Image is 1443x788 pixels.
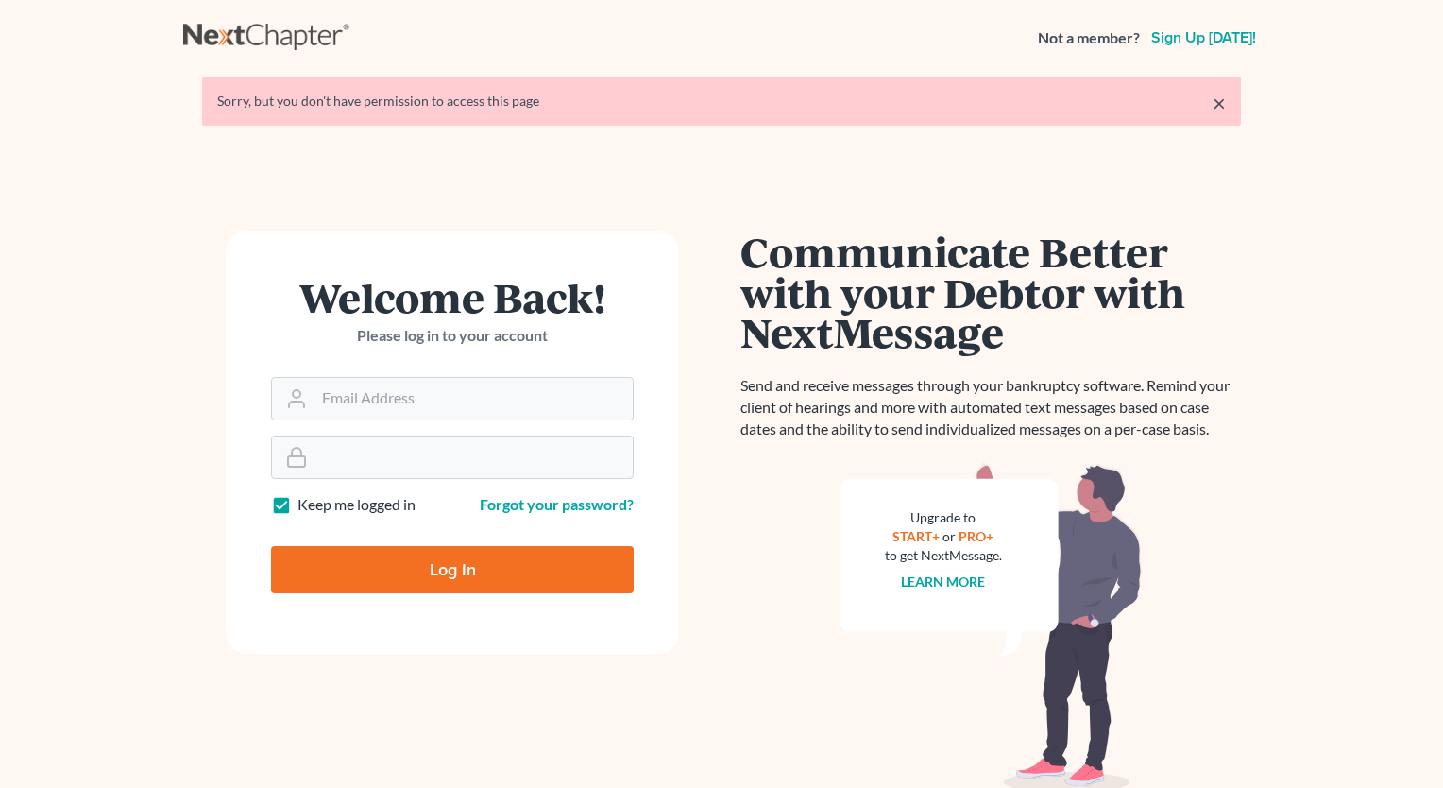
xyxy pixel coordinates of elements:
a: Learn more [902,574,986,590]
a: × [1213,92,1226,114]
p: Please log in to your account [271,325,634,347]
a: Forgot your password? [480,495,634,513]
input: Log In [271,546,634,593]
input: Email Address [314,378,633,420]
div: Sorry, but you don't have permission to access this page [217,92,1226,111]
div: Upgrade to [885,508,1002,527]
a: Sign up [DATE]! [1147,30,1260,45]
a: START+ [893,528,941,544]
p: Send and receive messages through your bankruptcy software. Remind your client of hearings and mo... [740,375,1241,440]
strong: Not a member? [1038,27,1140,49]
h1: Welcome Back! [271,277,634,317]
span: or [943,528,957,544]
h1: Communicate Better with your Debtor with NextMessage [740,231,1241,352]
label: Keep me logged in [297,494,416,516]
div: to get NextMessage. [885,546,1002,565]
a: PRO+ [959,528,994,544]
